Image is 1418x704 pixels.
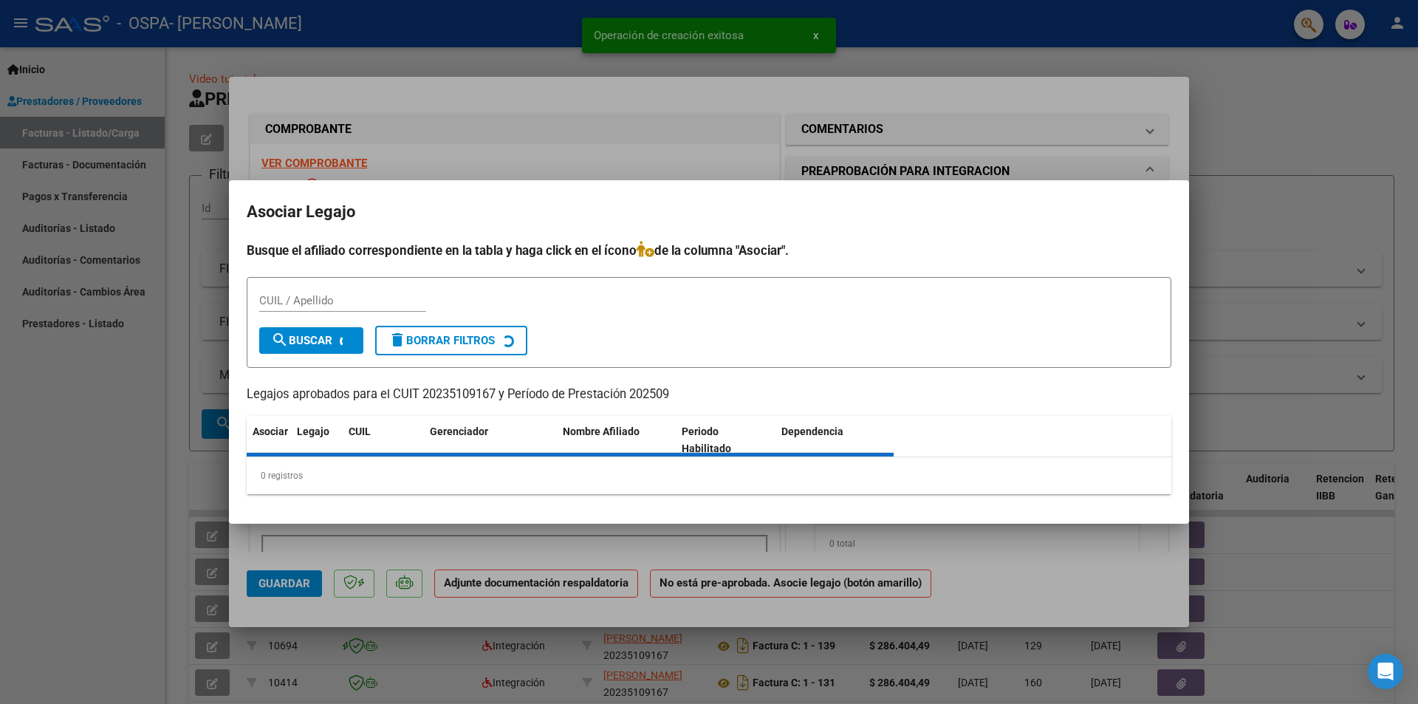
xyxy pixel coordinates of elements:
[424,416,557,465] datatable-header-cell: Gerenciador
[271,334,332,347] span: Buscar
[297,426,329,437] span: Legajo
[291,416,343,465] datatable-header-cell: Legajo
[1368,654,1403,689] div: Open Intercom Messenger
[271,331,289,349] mat-icon: search
[781,426,843,437] span: Dependencia
[676,416,775,465] datatable-header-cell: Periodo Habilitado
[775,416,894,465] datatable-header-cell: Dependencia
[430,426,488,437] span: Gerenciador
[247,416,291,465] datatable-header-cell: Asociar
[247,457,1171,494] div: 0 registros
[247,241,1171,260] h4: Busque el afiliado correspondiente en la tabla y haga click en el ícono de la columna "Asociar".
[247,198,1171,226] h2: Asociar Legajo
[682,426,731,454] span: Periodo Habilitado
[557,416,676,465] datatable-header-cell: Nombre Afiliado
[253,426,288,437] span: Asociar
[388,331,406,349] mat-icon: delete
[343,416,424,465] datatable-header-cell: CUIL
[349,426,371,437] span: CUIL
[563,426,640,437] span: Nombre Afiliado
[388,334,495,347] span: Borrar Filtros
[247,386,1171,404] p: Legajos aprobados para el CUIT 20235109167 y Período de Prestación 202509
[259,327,363,354] button: Buscar
[375,326,527,355] button: Borrar Filtros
